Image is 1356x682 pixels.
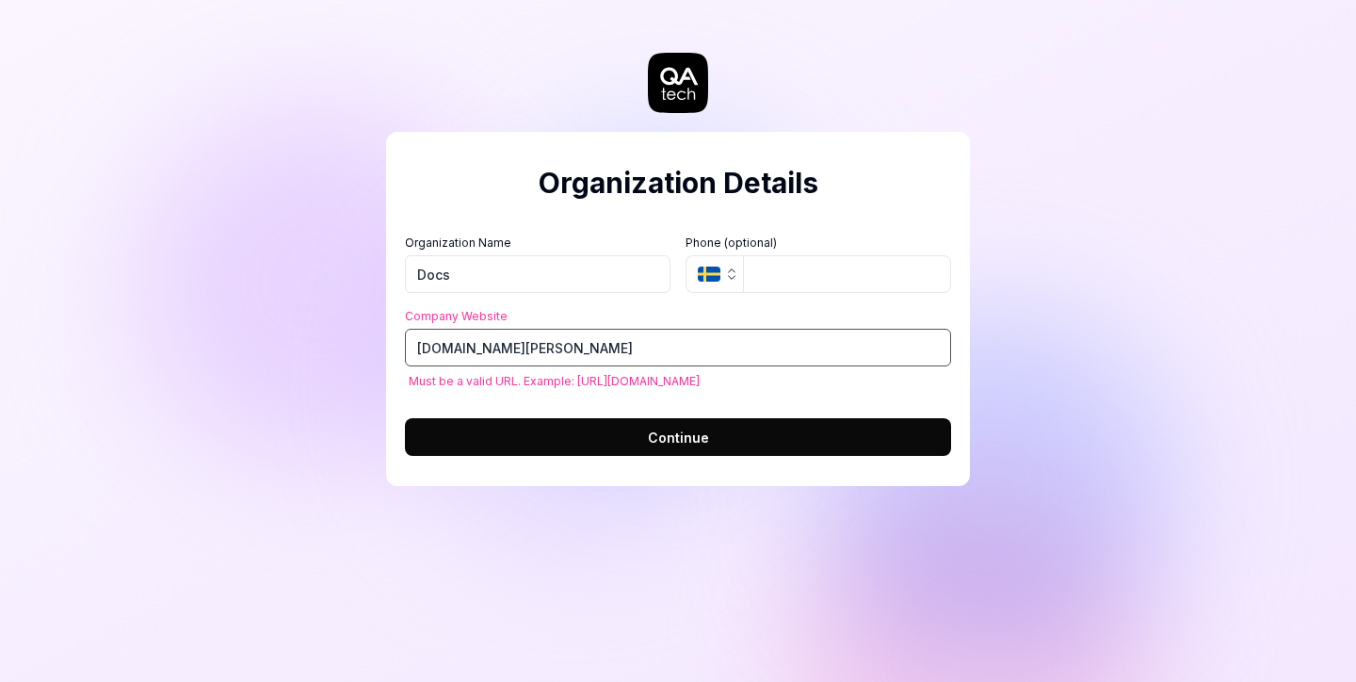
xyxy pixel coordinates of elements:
[405,235,670,252] label: Organization Name
[686,235,951,252] label: Phone (optional)
[409,372,700,390] span: Must be a valid URL. Example: [URL][DOMAIN_NAME]
[405,162,951,204] h2: Organization Details
[405,418,951,456] button: Continue
[648,428,709,447] span: Continue
[405,308,951,325] label: Company Website
[405,329,951,366] input: https://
